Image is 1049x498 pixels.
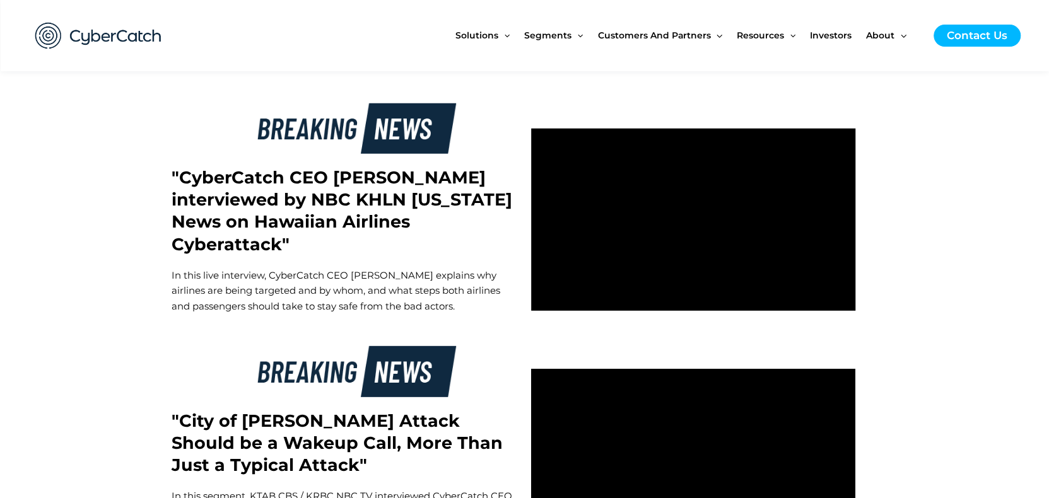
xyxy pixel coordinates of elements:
p: In this live interview, CyberCatch CEO [PERSON_NAME] explains why airlines are being targeted and... [172,268,519,315]
span: Menu Toggle [498,9,510,62]
span: Menu Toggle [894,9,906,62]
span: Menu Toggle [784,9,795,62]
iframe: vimeo Video Player [531,129,855,311]
nav: Site Navigation: New Main Menu [455,9,921,62]
span: Customers and Partners [597,9,710,62]
span: Segments [524,9,571,62]
h2: "CyberCatch CEO [PERSON_NAME] interviewed by NBC KHLN [US_STATE] News on Hawaiian Airlines Cybera... [172,166,519,255]
span: About [866,9,894,62]
span: Investors [810,9,852,62]
a: Contact Us [934,25,1021,47]
span: Menu Toggle [571,9,583,62]
span: Menu Toggle [710,9,722,62]
a: Investors [810,9,866,62]
span: Solutions [455,9,498,62]
img: CyberCatch [23,9,174,62]
span: Resources [737,9,784,62]
h2: "City of [PERSON_NAME] Attack Should be a Wakeup Call, More Than Just a Typical Attack" [172,410,519,476]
